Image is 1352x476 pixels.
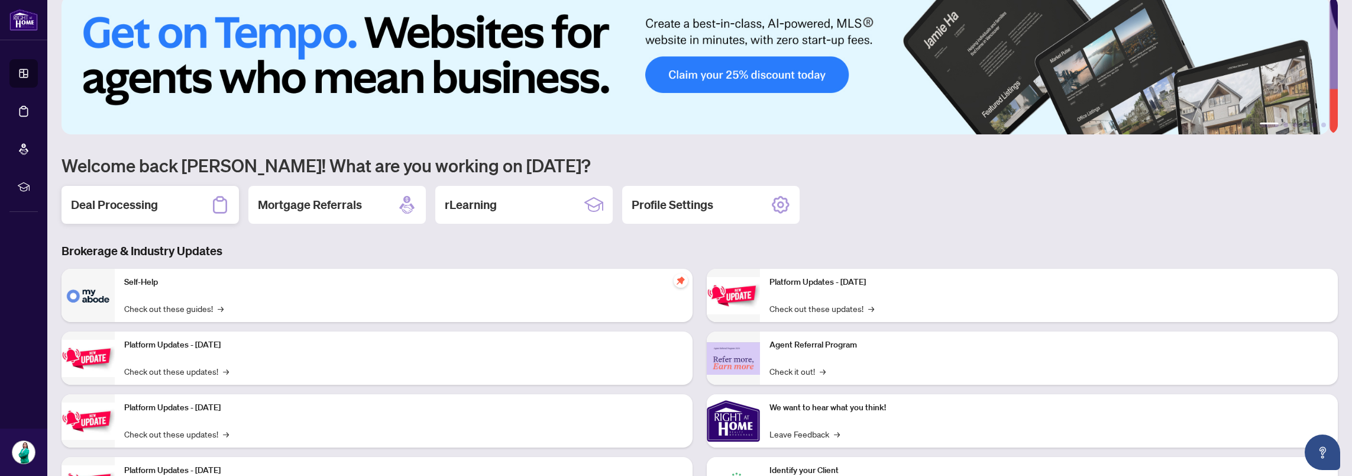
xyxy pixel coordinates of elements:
p: Platform Updates - [DATE] [769,276,1328,289]
a: Check it out!→ [769,365,826,378]
button: 3 [1293,123,1298,127]
span: → [223,365,229,378]
h2: Mortgage Referrals [258,197,362,213]
a: Check out these guides!→ [124,302,224,315]
img: Profile Icon [12,441,35,464]
h3: Brokerage & Industry Updates [62,243,1338,259]
button: 6 [1321,123,1326,127]
img: Agent Referral Program [707,342,760,375]
h2: Profile Settings [632,197,713,213]
img: Platform Updates - June 23, 2025 [707,277,760,314]
img: logo [9,9,38,31]
button: 5 [1312,123,1317,127]
p: Platform Updates - [DATE] [124,401,683,414]
span: → [223,427,229,440]
button: 1 [1260,123,1279,127]
p: Platform Updates - [DATE] [124,339,683,352]
a: Leave Feedback→ [769,427,840,440]
a: Check out these updates!→ [124,365,229,378]
span: → [218,302,224,315]
h2: rLearning [445,197,497,213]
a: Check out these updates!→ [769,302,874,315]
h2: Deal Processing [71,197,158,213]
button: Open asap [1305,435,1340,470]
span: pushpin [674,274,688,288]
img: Platform Updates - September 16, 2025 [62,340,115,377]
span: → [820,365,826,378]
p: Agent Referral Program [769,339,1328,352]
img: Platform Updates - July 21, 2025 [62,403,115,440]
button: 4 [1302,123,1307,127]
button: 2 [1283,123,1288,127]
a: Check out these updates!→ [124,427,229,440]
p: Self-Help [124,276,683,289]
p: We want to hear what you think! [769,401,1328,414]
img: Self-Help [62,269,115,322]
img: We want to hear what you think! [707,394,760,448]
span: → [868,302,874,315]
span: → [834,427,840,440]
h1: Welcome back [PERSON_NAME]! What are you working on [DATE]? [62,154,1338,176]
